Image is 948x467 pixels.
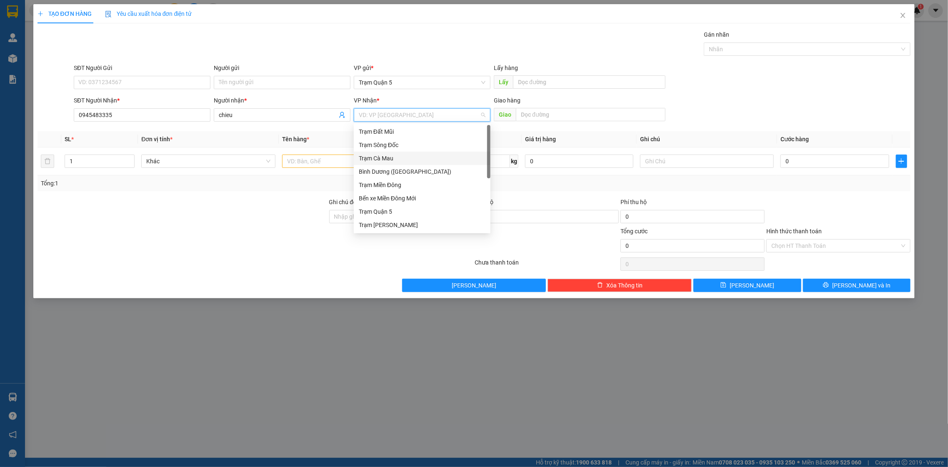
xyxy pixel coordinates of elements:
[597,282,603,289] span: delete
[359,140,485,150] div: Trạm Sông Đốc
[38,10,92,17] span: TẠO ĐƠN HÀNG
[329,199,375,205] label: Ghi chú đơn hàng
[620,228,648,235] span: Tổng cước
[214,96,350,105] div: Người nhận
[354,152,490,165] div: Trạm Cà Mau
[214,63,350,72] div: Người gửi
[402,279,546,292] button: [PERSON_NAME]
[494,75,513,89] span: Lấy
[525,136,556,142] span: Giá trị hàng
[730,281,774,290] span: [PERSON_NAME]
[900,12,906,19] span: close
[548,279,692,292] button: deleteXóa Thông tin
[620,197,765,210] div: Phí thu hộ
[354,205,490,218] div: Trạm Quận 5
[74,96,210,105] div: SĐT Người Nhận
[359,127,485,136] div: Trạm Đất Mũi
[494,65,518,71] span: Lấy hàng
[896,155,908,168] button: plus
[354,192,490,205] div: Bến xe Miền Đông Mới
[329,210,473,223] input: Ghi chú đơn hàng
[359,220,485,230] div: Trạm [PERSON_NAME]
[282,136,309,142] span: Tên hàng
[516,108,665,121] input: Dọc đường
[832,281,890,290] span: [PERSON_NAME] và In
[891,4,915,27] button: Close
[525,155,633,168] input: 0
[146,155,270,167] span: Khác
[494,108,516,121] span: Giao
[780,136,809,142] span: Cước hàng
[38,11,43,17] span: plus
[720,282,726,289] span: save
[354,138,490,152] div: Trạm Sông Đốc
[354,125,490,138] div: Trạm Đất Mũi
[354,97,377,104] span: VP Nhận
[282,155,416,168] input: VD: Bàn, Ghế
[359,76,485,89] span: Trạm Quận 5
[693,279,801,292] button: save[PERSON_NAME]
[359,207,485,216] div: Trạm Quận 5
[354,165,490,178] div: Bình Dương (BX Bàu Bàng)
[141,136,173,142] span: Đơn vị tính
[513,75,665,89] input: Dọc đường
[354,218,490,232] div: Trạm Đức Hòa
[74,63,210,72] div: SĐT Người Gửi
[354,63,490,72] div: VP gửi
[704,31,729,38] label: Gán nhãn
[606,281,643,290] span: Xóa Thông tin
[803,279,910,292] button: printer[PERSON_NAME] và In
[359,154,485,163] div: Trạm Cà Mau
[65,136,71,142] span: SL
[896,158,907,165] span: plus
[359,167,485,176] div: Bình Dương ([GEOGRAPHIC_DATA])
[41,155,54,168] button: delete
[494,97,520,104] span: Giao hàng
[474,258,620,272] div: Chưa thanh toán
[452,281,496,290] span: [PERSON_NAME]
[359,194,485,203] div: Bến xe Miền Đông Mới
[766,228,822,235] label: Hình thức thanh toán
[105,11,112,17] img: icon
[637,131,778,147] th: Ghi chú
[510,155,518,168] span: kg
[354,178,490,192] div: Trạm Miền Đông
[359,180,485,190] div: Trạm Miền Đông
[41,179,366,188] div: Tổng: 1
[640,155,774,168] input: Ghi Chú
[105,10,192,17] span: Yêu cầu xuất hóa đơn điện tử
[339,112,345,118] span: user-add
[823,282,829,289] span: printer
